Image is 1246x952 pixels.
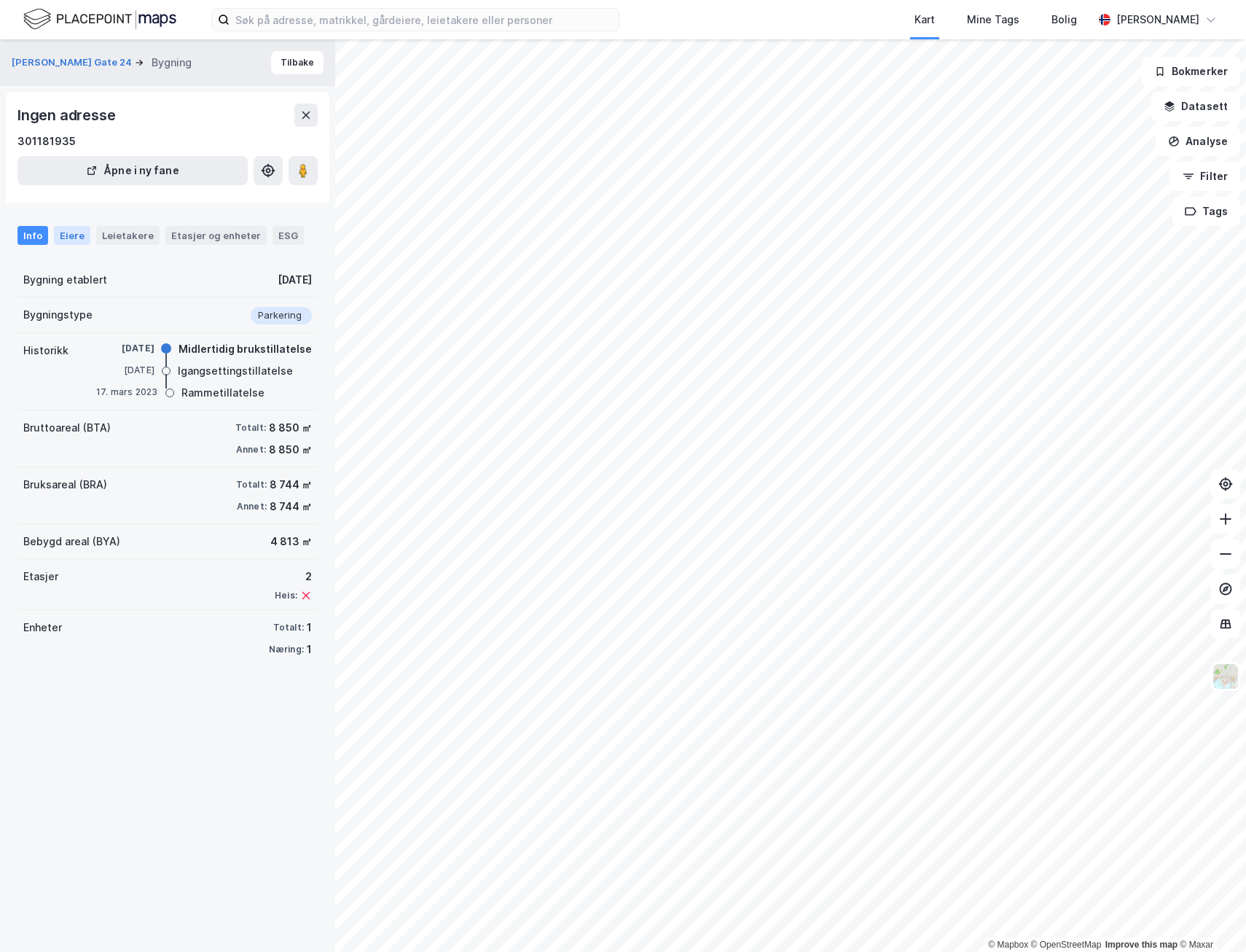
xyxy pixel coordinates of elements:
[23,306,93,324] div: Bygningstype
[12,55,135,70] button: [PERSON_NAME] Gate 24
[1212,663,1239,690] img: Z
[237,501,267,512] div: Annet:
[23,476,107,493] div: Bruksareal (BRA)
[914,11,935,28] div: Kart
[1105,940,1178,950] a: Improve this map
[23,7,176,32] img: logo.f888ab2527a4732fd821a326f86c7f29.svg
[96,386,158,399] div: 17. mars 2023
[1172,197,1240,226] button: Tags
[23,419,111,437] div: Bruttoareal (BTA)
[278,271,312,289] div: [DATE]
[181,384,265,402] div: Rammetillatelse
[178,362,293,380] div: Igangsettingstillatelse
[236,444,266,456] div: Annet:
[1170,162,1240,191] button: Filter
[17,104,118,127] div: Ingen adresse
[179,340,312,358] div: Midlertidig brukstillatelse
[273,226,304,245] div: ESG
[967,11,1019,28] div: Mine Tags
[152,54,192,71] div: Bygning
[1031,940,1102,950] a: OpenStreetMap
[17,133,76,150] div: 301181935
[307,619,312,636] div: 1
[1156,127,1240,156] button: Analyse
[1173,882,1246,952] iframe: Chat Widget
[988,940,1028,950] a: Mapbox
[235,422,266,434] div: Totalt:
[23,271,107,289] div: Bygning etablert
[270,533,312,550] div: 4 813 ㎡
[17,226,48,245] div: Info
[1051,11,1077,28] div: Bolig
[1151,92,1240,121] button: Datasett
[17,156,248,185] button: Åpne i ny fane
[96,226,160,245] div: Leietakere
[96,342,154,355] div: [DATE]
[1116,11,1199,28] div: [PERSON_NAME]
[275,590,297,601] div: Heis:
[273,622,304,633] div: Totalt:
[269,644,304,655] div: Næring:
[271,51,324,74] button: Tilbake
[230,9,619,31] input: Søk på adresse, matrikkel, gårdeiere, leietakere eller personer
[307,641,312,658] div: 1
[54,226,90,245] div: Eiere
[96,364,154,377] div: [DATE]
[1142,57,1240,86] button: Bokmerker
[269,419,312,437] div: 8 850 ㎡
[23,342,68,359] div: Historikk
[171,229,261,242] div: Etasjer og enheter
[269,441,312,459] div: 8 850 ㎡
[23,619,62,636] div: Enheter
[270,476,312,493] div: 8 744 ㎡
[270,498,312,515] div: 8 744 ㎡
[275,568,312,585] div: 2
[23,533,120,550] div: Bebygd areal (BYA)
[236,479,267,491] div: Totalt:
[23,568,58,585] div: Etasjer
